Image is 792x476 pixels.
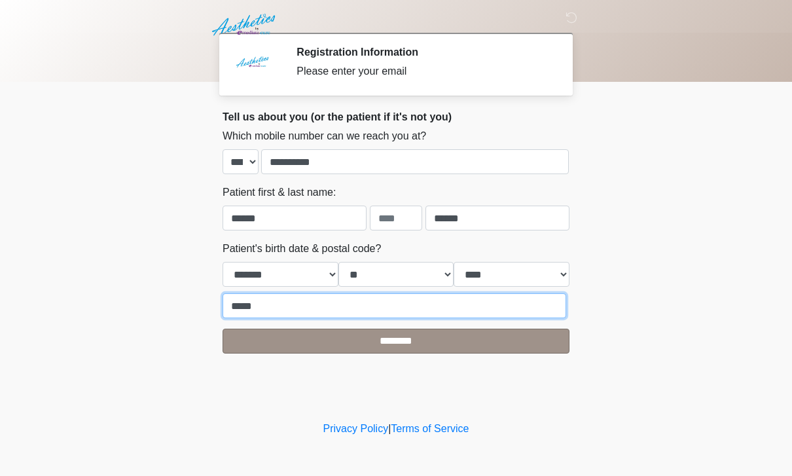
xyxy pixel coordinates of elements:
img: Agent Avatar [232,46,272,85]
div: Please enter your email [297,64,550,79]
img: Aesthetics by Emediate Cure Logo [209,10,281,40]
a: Privacy Policy [323,423,389,434]
label: Patient first & last name: [223,185,336,200]
label: Patient's birth date & postal code? [223,241,381,257]
a: Terms of Service [391,423,469,434]
a: | [388,423,391,434]
h2: Registration Information [297,46,550,58]
label: Which mobile number can we reach you at? [223,128,426,144]
h2: Tell us about you (or the patient if it's not you) [223,111,569,123]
